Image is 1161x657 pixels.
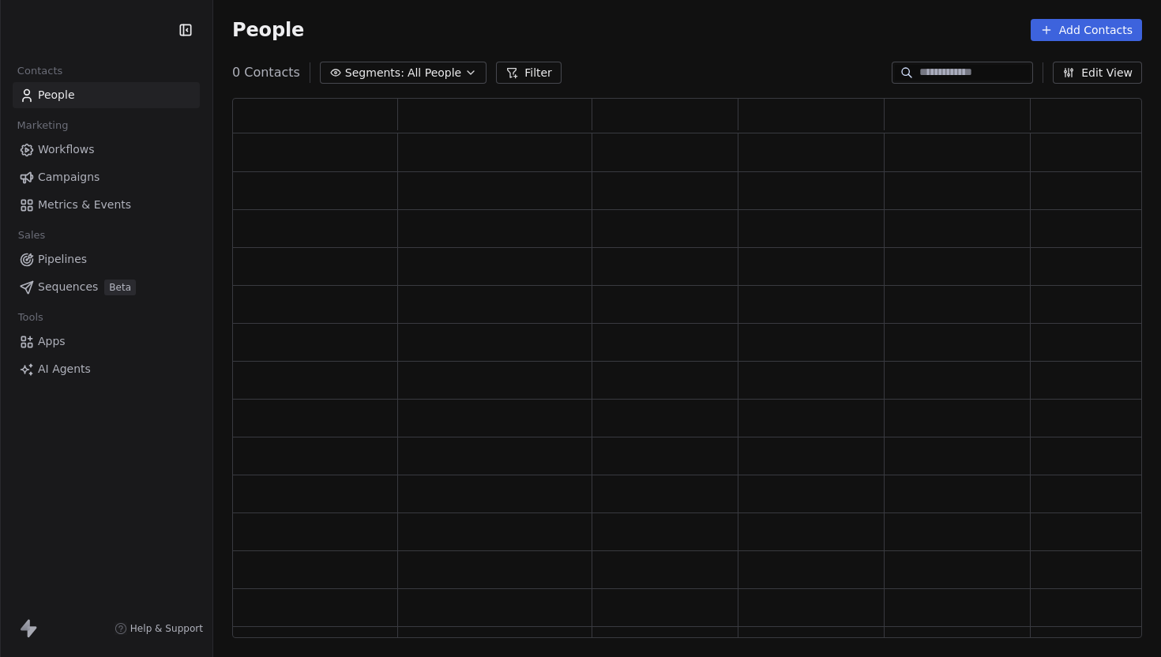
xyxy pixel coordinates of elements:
span: Workflows [38,141,95,158]
span: All People [408,65,461,81]
a: Campaigns [13,164,200,190]
span: Sales [11,223,52,247]
span: AI Agents [38,361,91,377]
span: Tools [11,306,50,329]
button: Edit View [1053,62,1142,84]
a: Metrics & Events [13,192,200,218]
a: Pipelines [13,246,200,272]
span: Marketing [10,114,75,137]
span: Help & Support [130,622,203,635]
span: Segments: [345,65,404,81]
span: People [232,18,304,42]
button: Add Contacts [1031,19,1142,41]
a: AI Agents [13,356,200,382]
a: People [13,82,200,108]
span: Apps [38,333,66,350]
a: Workflows [13,137,200,163]
span: Pipelines [38,251,87,268]
span: Contacts [10,59,70,83]
span: Metrics & Events [38,197,131,213]
a: Apps [13,328,200,355]
span: 0 Contacts [232,63,300,82]
span: People [38,87,75,103]
span: Campaigns [38,169,100,186]
span: Sequences [38,279,98,295]
button: Filter [496,62,562,84]
span: Beta [104,280,136,295]
a: SequencesBeta [13,274,200,300]
a: Help & Support [115,622,203,635]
